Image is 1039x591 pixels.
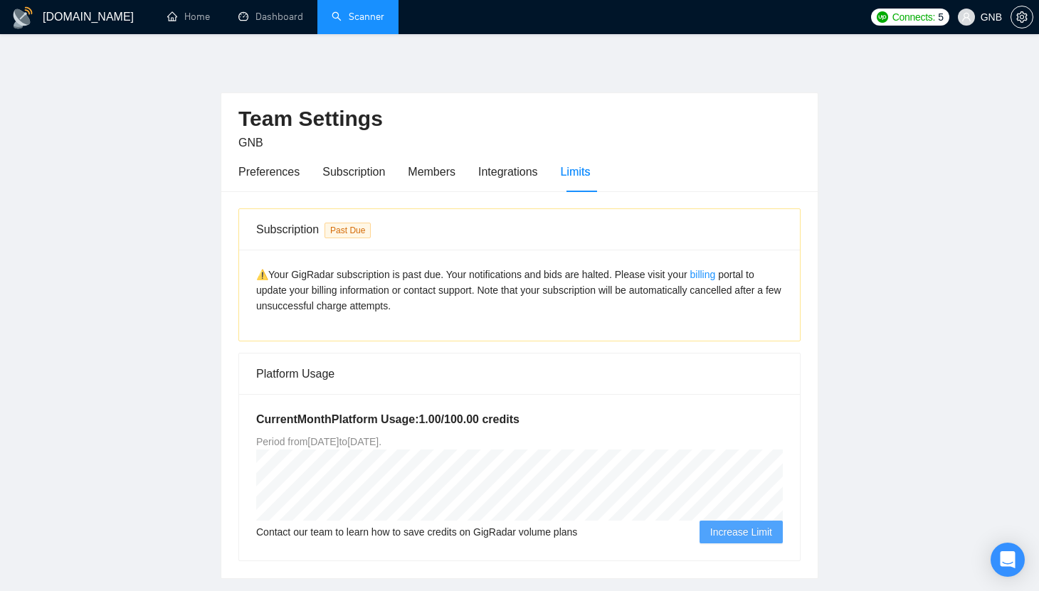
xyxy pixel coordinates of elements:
button: Increase Limit [700,521,783,543]
span: Contact our team to learn how to save credits on GigRadar volume plans [256,524,577,540]
div: Platform Usage [256,353,783,394]
span: Connects: [892,9,935,25]
button: setting [1011,6,1033,28]
a: homeHome [167,11,210,23]
a: dashboardDashboard [238,11,303,23]
div: Members [408,163,455,181]
div: Subscription [256,220,319,238]
div: Preferences [238,163,300,181]
a: billing [690,269,716,280]
a: setting [1011,11,1033,23]
div: Open Intercom Messenger [991,543,1025,577]
div: Integrations [478,163,538,181]
span: GNB [238,137,263,149]
h5: Current Month Platform Usage: 1.00 / 100.00 credits [256,411,783,428]
span: ⚠️Your GigRadar subscription is past due. Your notifications and bids are halted. Please visit yo... [256,269,781,312]
img: logo [11,6,34,29]
div: Subscription [322,163,385,181]
span: Increase Limit [710,524,772,540]
span: Period from [DATE] to [DATE] . [256,436,381,447]
a: searchScanner [332,11,384,23]
span: 5 [938,9,944,25]
h2: Team Settings [238,105,801,134]
img: upwork-logo.png [877,11,888,23]
span: setting [1011,11,1033,23]
div: Limits [561,163,591,181]
span: Past Due [325,223,371,238]
span: user [961,12,971,22]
